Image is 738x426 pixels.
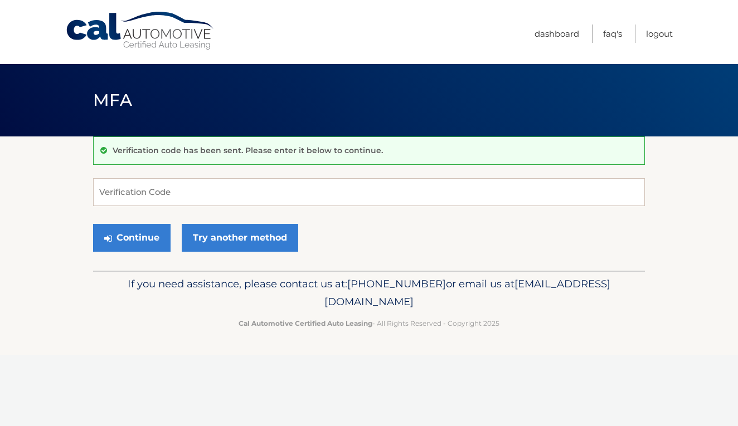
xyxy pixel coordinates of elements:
span: [PHONE_NUMBER] [347,277,446,290]
span: MFA [93,90,132,110]
a: Dashboard [535,25,579,43]
p: - All Rights Reserved - Copyright 2025 [100,317,638,329]
input: Verification Code [93,178,645,206]
span: [EMAIL_ADDRESS][DOMAIN_NAME] [324,277,610,308]
p: If you need assistance, please contact us at: or email us at [100,275,638,311]
button: Continue [93,224,171,252]
a: Cal Automotive [65,11,216,51]
a: Logout [646,25,673,43]
p: Verification code has been sent. Please enter it below to continue. [113,145,383,155]
strong: Cal Automotive Certified Auto Leasing [239,319,372,327]
a: FAQ's [603,25,622,43]
a: Try another method [182,224,298,252]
